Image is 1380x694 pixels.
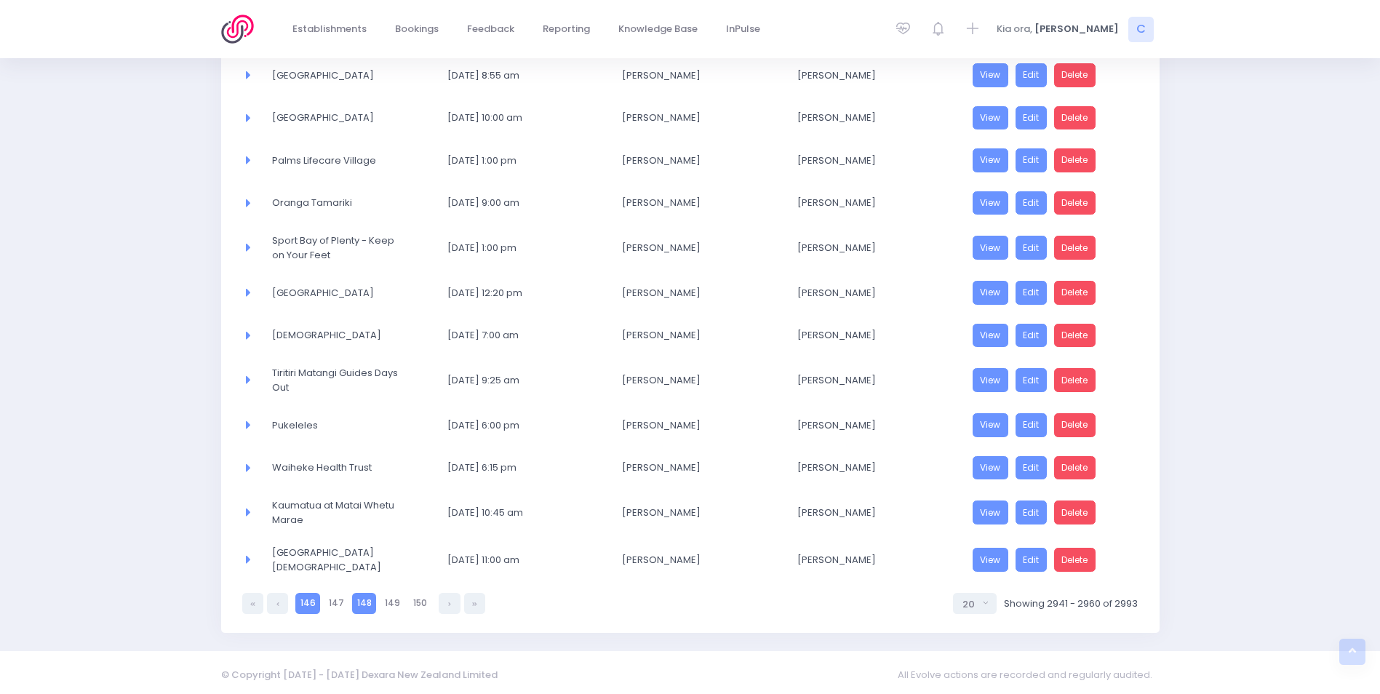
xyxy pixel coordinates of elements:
td: Gail Reichert [613,356,788,404]
td: 19 September 2025 11:00 am [438,536,613,583]
td: Vicki LEWIS [788,404,963,447]
td: Sarah Helmore [613,271,788,314]
a: View [973,236,1009,260]
a: Delete [1054,106,1096,130]
td: Stephen Allen [788,314,963,357]
span: [DATE] 7:00 am [447,328,583,343]
td: Waiheke Health Trust [263,447,438,490]
td: Joyce Taylor [613,97,788,140]
a: Edit [1016,281,1048,305]
a: Edit [1016,548,1048,572]
a: Feedback [455,15,527,44]
span: [PERSON_NAME] [622,241,758,255]
a: View [973,148,1009,172]
span: Knowledge Base [618,22,698,36]
td: <a href="https://3sfl.stjis.org.nz/booking/39e4f9a5-f4d9-433c-98f8-70c23584a343" class="btn btn-p... [963,97,1138,140]
a: Last [464,593,485,614]
span: [PERSON_NAME] [797,196,933,210]
span: © Copyright [DATE] - [DATE] Dexara New Zealand Limited [221,668,498,682]
span: [PERSON_NAME] [797,418,933,433]
span: Establishments [292,22,367,36]
span: [PERSON_NAME] [622,506,758,520]
span: [DATE] 8:55 am [447,68,583,83]
a: Next [439,593,460,614]
span: [DEMOGRAPHIC_DATA] [272,328,408,343]
a: View [973,63,1009,87]
span: [PERSON_NAME] [797,153,933,168]
a: Edit [1016,324,1048,348]
td: <a href="https://3sfl.stjis.org.nz/booking/aa0836e8-8feb-4d06-8280-4c025590cd86" class="btn btn-p... [963,182,1138,225]
a: Delete [1054,500,1096,525]
td: <a href="https://3sfl.stjis.org.nz/booking/f3f2e326-ebbf-4ca4-bb76-0c21356f87e2" class="btn btn-p... [963,404,1138,447]
span: [PERSON_NAME] [797,286,933,300]
a: View [973,456,1009,480]
td: <a href="https://3sfl.stjis.org.nz/booking/bd17ff43-b7c9-42f6-b937-d489b2cc3c36" class="btn btn-p... [963,489,1138,536]
td: Amuri Area School [263,54,438,97]
span: [PERSON_NAME] [797,111,933,125]
span: C [1128,17,1154,42]
span: Waiheke Health Trust [272,460,408,475]
span: [PERSON_NAME] [622,68,758,83]
td: Amuri Area School [263,271,438,314]
span: [PERSON_NAME] [1034,22,1119,36]
td: 17 September 2025 6:15 pm [438,447,613,490]
td: Western Bay of Plenty Museum [263,97,438,140]
a: 149 [380,593,404,614]
td: 1 September 2025 10:00 am [438,97,613,140]
span: [PERSON_NAME] [622,418,758,433]
td: 3 September 2025 9:00 am [438,182,613,225]
td: St Lukes Anglican Church [263,314,438,357]
td: Oranga Tamariki [263,182,438,225]
td: Sharie Morehu [613,489,788,536]
td: 3 September 2025 1:00 pm [438,224,613,271]
a: Delete [1054,548,1096,572]
a: Delete [1054,236,1096,260]
td: Sarah Helmore [613,54,788,97]
a: Edit [1016,413,1048,437]
a: Delete [1054,413,1096,437]
a: InPulse [714,15,773,44]
td: <a href="https://3sfl.stjis.org.nz/booking/1c9900ab-874f-4dd1-a5c3-26ae82a7cc1c" class="btn btn-p... [963,139,1138,182]
td: Hazel Grainger-Allen [788,224,963,271]
span: [PERSON_NAME] [622,373,758,388]
td: Kaumatua at Matai Whetu Marae [263,489,438,536]
td: Jack Smith [788,182,963,225]
a: View [973,368,1009,392]
span: [DATE] 9:00 am [447,196,583,210]
td: Nikki McLauchlan [788,54,963,97]
a: View [973,413,1009,437]
span: [PERSON_NAME] [622,553,758,567]
td: 1 September 2025 8:55 am [438,54,613,97]
span: [DATE] 9:25 am [447,373,583,388]
a: First [242,593,263,614]
span: [GEOGRAPHIC_DATA] [272,111,408,125]
a: Delete [1054,368,1096,392]
td: <a href="https://3sfl.stjis.org.nz/booking/04bb09da-b19e-4b17-a8b1-59e50287d8c3" class="btn btn-p... [963,314,1138,357]
span: Sport Bay of Plenty - Keep on Your Feet [272,234,408,262]
a: Edit [1016,148,1048,172]
a: Edit [1016,456,1048,480]
td: Palms Lifecare Village [263,139,438,182]
span: [DATE] 6:15 pm [447,460,583,475]
td: 2 September 2025 1:00 pm [438,139,613,182]
td: 6 September 2025 7:00 am [438,314,613,357]
a: Bookings [383,15,451,44]
a: Delete [1054,456,1096,480]
td: Tiritiri Matangi Guides Days Out [263,356,438,404]
a: Edit [1016,368,1048,392]
td: Jason Harvey [788,489,963,536]
span: [PERSON_NAME] [622,460,758,475]
td: <a href="https://3sfl.stjis.org.nz/booking/3408ebcd-b27b-4f4e-8eb1-386acc40f276" class="btn btn-p... [963,271,1138,314]
td: Pukeleles [263,404,438,447]
a: Delete [1054,324,1096,348]
span: Kia ora, [997,22,1032,36]
a: Reporting [531,15,602,44]
td: <a href="https://3sfl.stjis.org.nz/booking/ce710993-97d9-466c-80e2-242e0fe96ece" class="btn btn-p... [963,224,1138,271]
a: View [973,281,1009,305]
td: <a href="https://3sfl.stjis.org.nz/booking/404bcec8-b3f3-46f4-bc7b-b92b14907b95" class="btn btn-p... [963,536,1138,583]
a: View [973,548,1009,572]
span: Tiritiri Matangi Guides Days Out [272,366,408,394]
td: Ros Moffatt [788,97,963,140]
span: [PERSON_NAME] [622,328,758,343]
img: Logo [221,15,263,44]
